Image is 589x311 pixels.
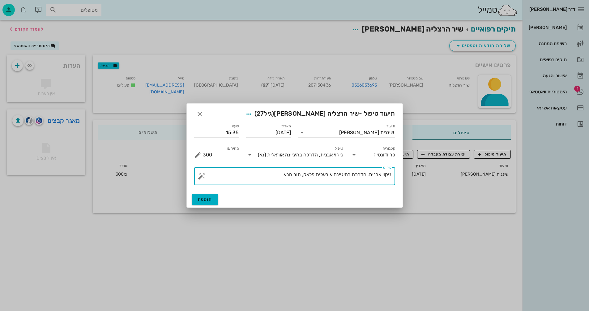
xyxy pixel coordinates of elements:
span: ניקוי אבנית, הדרכה בהיגיינה אוראלית [267,152,343,158]
label: מחיר ₪ [227,146,239,151]
span: תיעוד טיפול - [243,109,395,120]
span: שיר הרצליה [PERSON_NAME] [274,110,359,117]
label: תיעוד [386,124,395,129]
div: שיננית [PERSON_NAME] [339,130,394,135]
button: הוספה [192,194,219,205]
label: שעה [232,124,239,129]
div: תיעודשיננית [PERSON_NAME] [298,128,395,138]
label: פירוט [383,165,391,170]
button: מחיר ₪ appended action [194,151,202,159]
span: הוספה [198,197,212,202]
label: תאריך [281,124,291,129]
span: 27 [257,110,264,117]
span: (נא) [258,152,266,158]
label: קטגוריה [382,146,395,151]
span: (גיל ) [254,110,274,117]
label: טיפול [335,146,343,151]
